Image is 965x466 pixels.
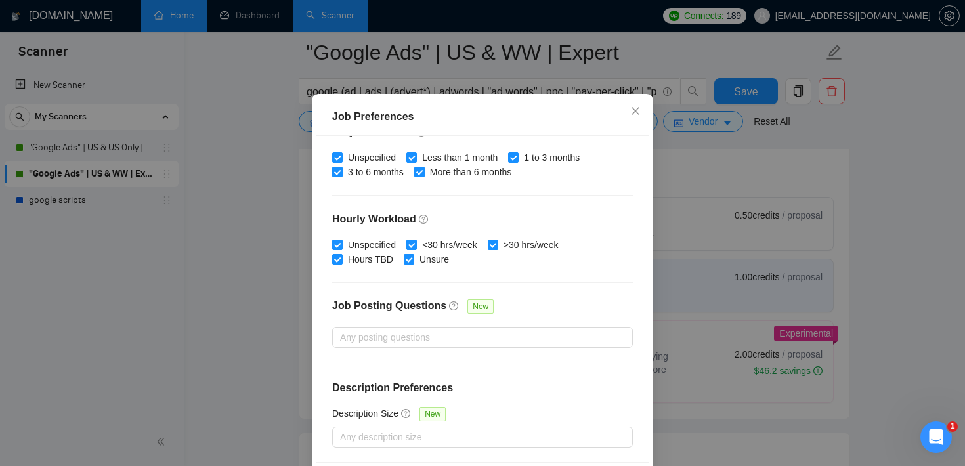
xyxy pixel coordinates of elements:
[519,150,585,165] span: 1 to 3 months
[343,165,409,179] span: 3 to 6 months
[920,421,952,453] iframe: Intercom live chat
[343,252,398,266] span: Hours TBD
[630,106,641,116] span: close
[230,5,254,29] div: Close
[9,5,33,30] button: go back
[419,407,446,421] span: New
[417,150,503,165] span: Less than 1 month
[332,298,446,314] h4: Job Posting Questions
[332,380,633,396] h4: Description Preferences
[343,238,401,252] span: Unspecified
[332,406,398,421] h5: Description Size
[414,252,454,266] span: Unsure
[467,299,494,314] span: New
[425,165,517,179] span: More than 6 months
[205,5,230,30] button: Expand window
[417,238,482,252] span: <30 hrs/week
[498,238,564,252] span: >30 hrs/week
[419,214,429,224] span: question-circle
[401,408,412,419] span: question-circle
[449,301,460,311] span: question-circle
[618,94,653,129] button: Close
[947,421,958,432] span: 1
[343,150,401,165] span: Unspecified
[332,211,633,227] h4: Hourly Workload
[332,109,633,125] div: Job Preferences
